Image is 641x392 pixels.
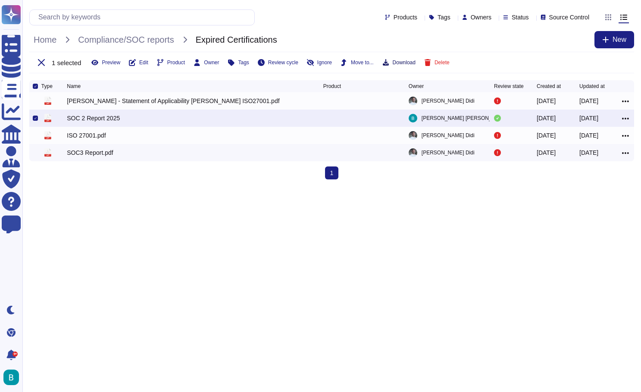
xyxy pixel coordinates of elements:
[537,114,556,122] div: [DATE]
[613,36,626,43] span: New
[74,33,178,46] span: Compliance/SOC reports
[351,60,374,65] span: Move to...
[41,84,53,89] span: Type
[29,33,61,46] span: Home
[91,59,120,66] button: Preview
[422,97,475,105] span: [PERSON_NAME] Didi
[471,14,491,20] span: Owners
[409,131,417,140] img: user
[238,60,249,65] span: Tags
[537,131,556,140] div: [DATE]
[228,59,249,66] button: Tags
[102,60,120,65] span: Preview
[409,148,417,157] img: user
[204,60,219,65] span: Owner
[67,114,120,122] div: SOC 2 Report 2025
[382,59,416,66] button: Download
[67,97,279,105] div: [PERSON_NAME] - Statement of Applicability [PERSON_NAME] ISO27001.pdf
[393,60,416,65] span: Download
[579,114,598,122] div: [DATE]
[67,84,81,89] span: Name
[325,166,339,179] span: 1
[409,84,424,89] span: Owner
[422,131,475,140] span: [PERSON_NAME] Didi
[157,59,185,66] button: Product
[579,131,598,140] div: [DATE]
[2,368,25,387] button: user
[422,148,475,157] span: [PERSON_NAME] Didi
[67,131,106,140] div: ISO 27001.pdf
[307,59,332,66] button: Ignore
[167,60,185,65] span: Product
[13,351,18,357] div: 9+
[139,60,148,65] span: Edit
[579,84,605,89] span: Updated at
[594,31,634,48] button: New
[341,59,374,66] button: Move to...
[422,114,508,122] span: [PERSON_NAME] [PERSON_NAME]
[67,148,113,157] div: SOC3 Report.pdf
[424,59,450,66] button: Delete
[3,370,19,385] img: user
[549,14,589,20] span: Source Control
[579,97,598,105] div: [DATE]
[52,60,81,66] span: 1 selected
[438,14,450,20] span: Tags
[268,60,298,65] span: Review cycle
[579,148,598,157] div: [DATE]
[394,14,417,20] span: Products
[34,10,254,25] input: Search by keywords
[409,114,417,122] img: user
[537,148,556,157] div: [DATE]
[537,84,561,89] span: Created at
[258,59,298,66] button: Review cycle
[494,84,524,89] span: Review state
[409,97,417,105] img: user
[537,97,556,105] div: [DATE]
[435,60,450,65] span: Delete
[129,59,148,66] button: Edit
[512,14,529,20] span: Status
[317,60,332,65] span: Ignore
[191,33,281,46] span: Expired Certifications
[194,59,219,66] button: Owner
[323,84,341,89] span: Product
